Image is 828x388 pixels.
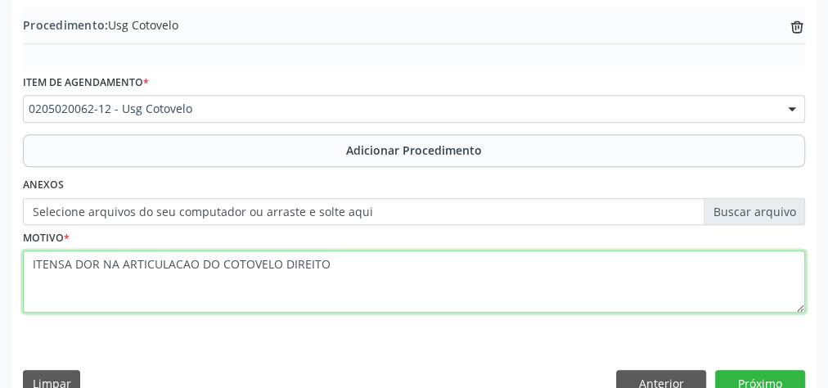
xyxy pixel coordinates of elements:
button: Adicionar Procedimento [23,134,805,167]
label: Item de agendamento [23,70,149,96]
span: 0205020062-12 - Usg Cotovelo [29,101,772,117]
label: Anexos [23,173,64,198]
label: Motivo [23,225,70,250]
span: Adicionar Procedimento [346,142,482,159]
span: Procedimento: [23,17,108,33]
span: Usg Cotovelo [23,16,178,34]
